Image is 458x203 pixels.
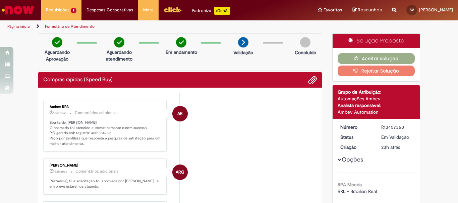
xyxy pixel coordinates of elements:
div: Automações Ambev [338,95,415,102]
div: R13457360 [381,124,412,130]
small: Comentários adicionais [75,110,118,116]
div: Ambev RPA [50,105,161,109]
time: 28/08/2025 11:48:49 [381,144,400,150]
button: Adicionar anexos [308,76,317,84]
img: ServiceNow [1,3,35,17]
time: 28/08/2025 15:37:23 [55,111,66,115]
h2: Compras rápidas (Speed Buy) Histórico de tíquete [43,77,113,83]
span: Favoritos [324,7,342,13]
ul: Trilhas de página [5,20,300,33]
a: Formulário de Atendimento [45,24,95,29]
span: ARG [176,164,184,180]
a: Rascunhos [352,7,382,13]
div: 28/08/2025 11:48:49 [381,144,412,150]
span: [PERSON_NAME] [419,7,453,13]
dt: Status [335,134,377,140]
p: Aguardando Aprovação [41,49,73,62]
div: Ambev Automation [338,109,415,115]
span: Rascunhos [358,7,382,13]
span: Requisições [46,7,69,13]
span: 22h atrás [55,170,67,174]
span: AR [177,106,183,122]
div: Em Validação [381,134,412,140]
p: +GenAi [214,7,230,15]
img: img-circle-grey.png [300,37,310,47]
p: Validação [233,49,253,56]
span: 2 [71,8,76,13]
span: 19h atrás [55,111,66,115]
div: Ambev RPA [172,106,188,121]
p: Em andamento [166,49,197,56]
span: BV [410,8,414,12]
button: Rejeitar Solução [338,66,415,76]
p: Boa tarde, [PERSON_NAME]! O chamado foi atendido automaticamente e com sucesso. P.O gerado sob re... [50,120,161,146]
img: check-circle-green.png [176,37,186,47]
button: Aceitar solução [338,53,415,64]
p: Prezado(a), Sua solicitação foi aprovada por [PERSON_NAME] , e em breve estaremos atuando. [50,179,161,189]
img: check-circle-green.png [114,37,124,47]
img: check-circle-green.png [52,37,62,47]
dt: Número [335,124,377,130]
span: BRL - Brazilian Real [338,188,377,194]
time: 28/08/2025 11:51:44 [55,170,67,174]
div: Padroniza [192,7,230,15]
img: arrow-next.png [238,37,248,47]
img: click_logo_yellow_360x200.png [164,5,182,15]
a: Página inicial [7,24,31,29]
dt: Criação [335,144,377,150]
div: Solução Proposta [333,34,420,48]
div: Aislan Ribeiro Gomes [172,165,188,180]
div: Grupo de Atribuição: [338,89,415,95]
span: Despesas Corporativas [87,7,133,13]
b: RPA Moeda [338,182,362,188]
div: [PERSON_NAME] [50,164,161,168]
p: Aguardando atendimento [103,49,135,62]
small: Comentários adicionais [75,169,118,174]
div: Analista responsável: [338,102,415,109]
span: More [143,7,154,13]
span: 23h atrás [381,144,400,150]
p: Concluído [295,49,316,56]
